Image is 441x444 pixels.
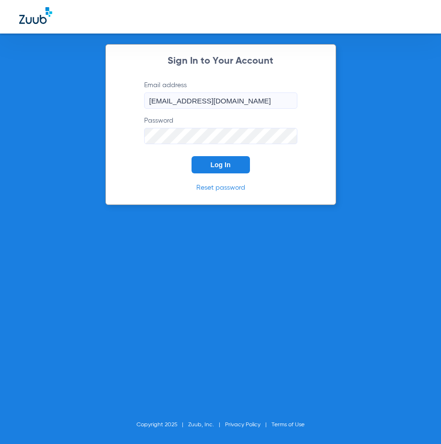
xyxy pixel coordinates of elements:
[144,92,297,109] input: Email address
[130,57,312,66] h2: Sign In to Your Account
[144,116,297,144] label: Password
[192,156,250,173] button: Log In
[271,422,305,428] a: Terms of Use
[144,80,297,109] label: Email address
[225,422,260,428] a: Privacy Policy
[144,128,297,144] input: Password
[136,420,188,430] li: Copyright 2025
[19,7,52,24] img: Zuub Logo
[196,184,245,191] a: Reset password
[188,420,225,430] li: Zuub, Inc.
[211,161,231,169] span: Log In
